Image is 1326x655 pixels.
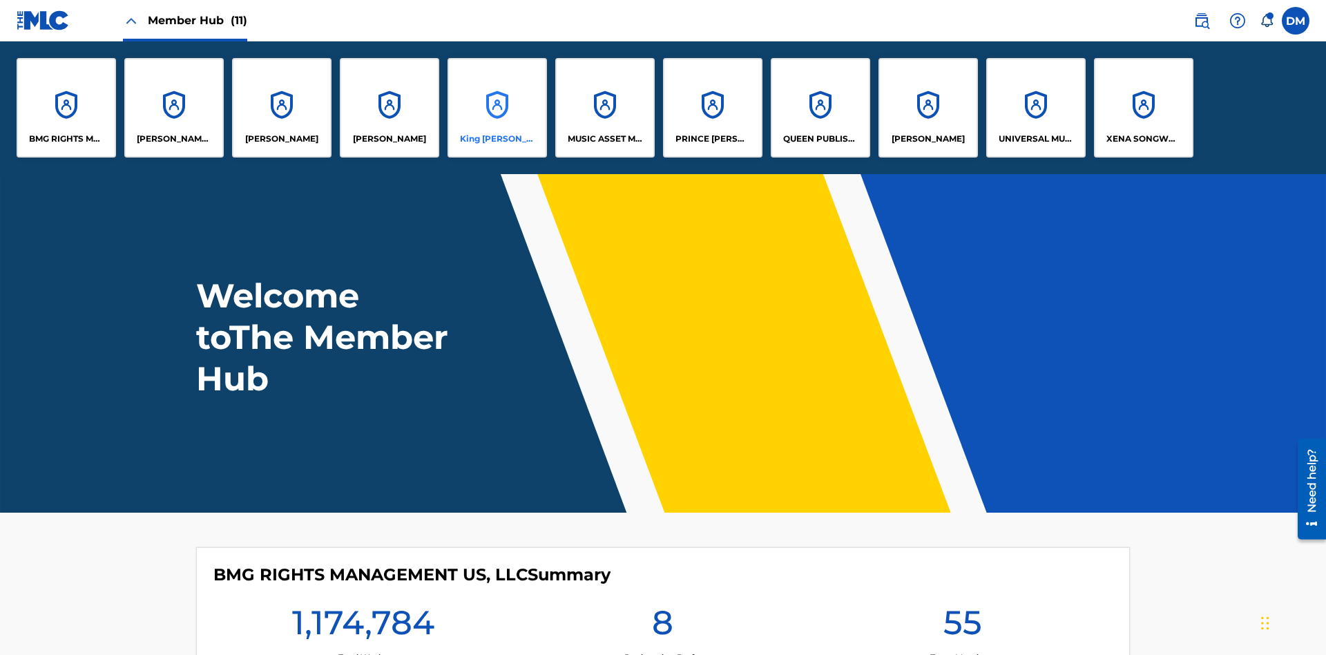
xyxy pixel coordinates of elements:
iframe: Resource Center [1287,433,1326,547]
div: User Menu [1282,7,1309,35]
div: Help [1224,7,1251,35]
span: (11) [231,14,247,27]
a: AccountsPRINCE [PERSON_NAME] [663,58,762,158]
p: CLEO SONGWRITER [137,133,212,145]
p: XENA SONGWRITER [1106,133,1182,145]
a: AccountsBMG RIGHTS MANAGEMENT US, LLC [17,58,116,158]
a: AccountsXENA SONGWRITER [1094,58,1193,158]
p: ELVIS COSTELLO [245,133,318,145]
h1: Welcome to The Member Hub [196,275,454,399]
div: Drag [1261,602,1269,644]
a: AccountsQUEEN PUBLISHA [771,58,870,158]
a: Accounts[PERSON_NAME] [340,58,439,158]
p: King McTesterson [460,133,535,145]
a: Public Search [1188,7,1215,35]
h1: 8 [652,602,673,652]
p: BMG RIGHTS MANAGEMENT US, LLC [29,133,104,145]
a: AccountsMUSIC ASSET MANAGEMENT (MAM) [555,58,655,158]
p: PRINCE MCTESTERSON [675,133,751,145]
img: Close [123,12,140,29]
span: Member Hub [148,12,247,28]
h4: BMG RIGHTS MANAGEMENT US, LLC [213,564,611,585]
img: MLC Logo [17,10,70,30]
a: AccountsUNIVERSAL MUSIC PUB GROUP [986,58,1086,158]
h1: 55 [943,602,982,652]
a: AccountsKing [PERSON_NAME] [448,58,547,158]
img: search [1193,12,1210,29]
img: help [1229,12,1246,29]
iframe: Chat Widget [1257,589,1326,655]
p: QUEEN PUBLISHA [783,133,858,145]
div: Notifications [1260,14,1274,28]
a: Accounts[PERSON_NAME] [878,58,978,158]
p: RONALD MCTESTERSON [892,133,965,145]
p: MUSIC ASSET MANAGEMENT (MAM) [568,133,643,145]
a: Accounts[PERSON_NAME] [232,58,331,158]
a: Accounts[PERSON_NAME] SONGWRITER [124,58,224,158]
p: EYAMA MCSINGER [353,133,426,145]
p: UNIVERSAL MUSIC PUB GROUP [999,133,1074,145]
h1: 1,174,784 [292,602,434,652]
